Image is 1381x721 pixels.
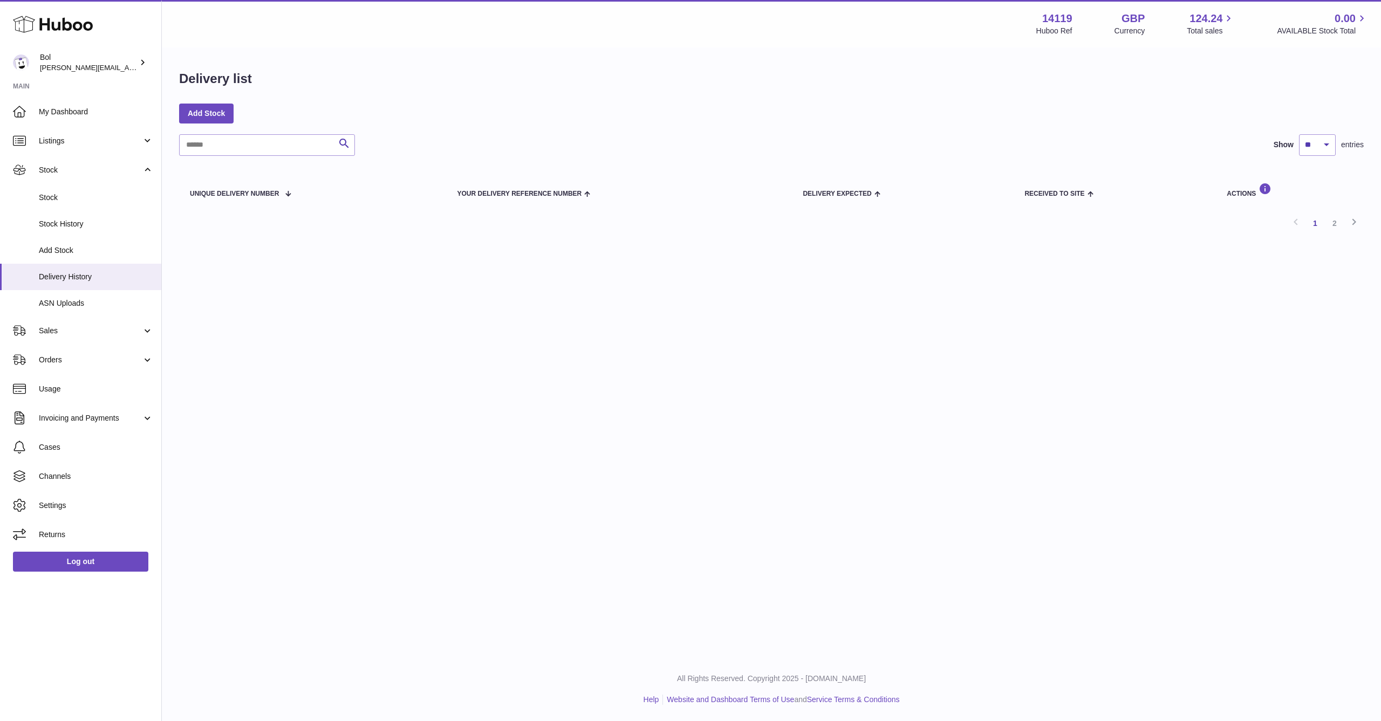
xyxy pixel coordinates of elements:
[179,104,234,123] a: Add Stock
[39,107,153,117] span: My Dashboard
[40,63,274,72] span: [PERSON_NAME][EMAIL_ADDRESS][PERSON_NAME][DOMAIN_NAME]
[170,674,1372,684] p: All Rights Reserved. Copyright 2025 - [DOMAIN_NAME]
[1187,26,1235,36] span: Total sales
[807,695,900,704] a: Service Terms & Conditions
[1227,183,1353,197] div: Actions
[39,245,153,256] span: Add Stock
[39,500,153,511] span: Settings
[13,54,29,71] img: Scott.Sutcliffe@bolfoods.com
[39,384,153,394] span: Usage
[1024,190,1084,197] span: Received to Site
[1187,11,1235,36] a: 124.24 Total sales
[1036,26,1072,36] div: Huboo Ref
[1335,11,1356,26] span: 0.00
[40,52,137,73] div: Bol
[1305,214,1325,233] a: 1
[1122,11,1145,26] strong: GBP
[190,190,279,197] span: Unique Delivery Number
[39,219,153,229] span: Stock History
[179,70,252,87] h1: Delivery list
[39,298,153,308] span: ASN Uploads
[39,530,153,540] span: Returns
[1274,140,1294,150] label: Show
[39,136,142,146] span: Listings
[39,272,153,282] span: Delivery History
[663,695,899,705] li: and
[39,355,142,365] span: Orders
[803,190,871,197] span: Delivery Expected
[39,193,153,203] span: Stock
[39,471,153,482] span: Channels
[667,695,794,704] a: Website and Dashboard Terms of Use
[1277,26,1368,36] span: AVAILABLE Stock Total
[1325,214,1344,233] a: 2
[39,326,142,336] span: Sales
[644,695,659,704] a: Help
[13,552,148,571] a: Log out
[1341,140,1364,150] span: entries
[1042,11,1072,26] strong: 14119
[1189,11,1222,26] span: 124.24
[1115,26,1145,36] div: Currency
[39,442,153,452] span: Cases
[39,413,142,423] span: Invoicing and Payments
[39,165,142,175] span: Stock
[457,190,582,197] span: Your Delivery Reference Number
[1277,11,1368,36] a: 0.00 AVAILABLE Stock Total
